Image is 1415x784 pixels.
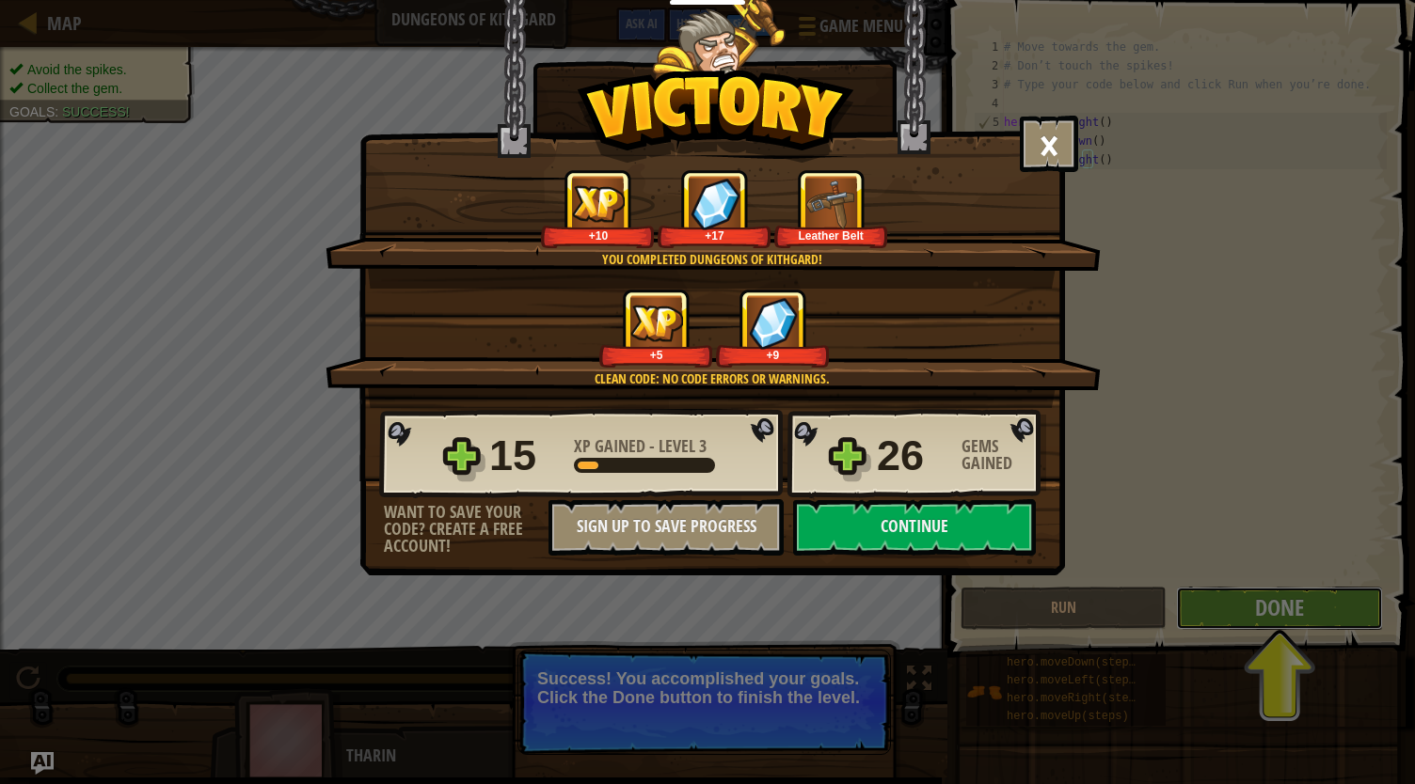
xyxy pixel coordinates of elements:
div: Leather Belt [778,228,884,243]
div: 26 [877,426,950,486]
span: 3 [699,434,707,458]
span: XP Gained [574,434,649,458]
img: Gems Gained [749,297,798,349]
button: × [1020,116,1078,172]
div: - [574,438,707,455]
div: +17 [661,228,768,243]
img: XP Gained [630,305,683,341]
div: 15 [489,426,563,486]
img: Gems Gained [691,178,739,229]
button: Sign Up to Save Progress [549,499,784,556]
div: You completed Dungeons of Kithgard! [415,250,1009,269]
div: Clean code: no code errors or warnings. [415,369,1009,388]
div: Want to save your code? Create a free account! [384,504,549,555]
div: Gems Gained [962,438,1046,472]
div: +9 [720,348,826,362]
div: +5 [603,348,709,362]
img: Victory [577,70,854,164]
button: Continue [793,499,1036,556]
span: Level [655,434,699,458]
div: +10 [545,228,651,243]
img: XP Gained [572,185,625,222]
img: New Item [805,178,857,229]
